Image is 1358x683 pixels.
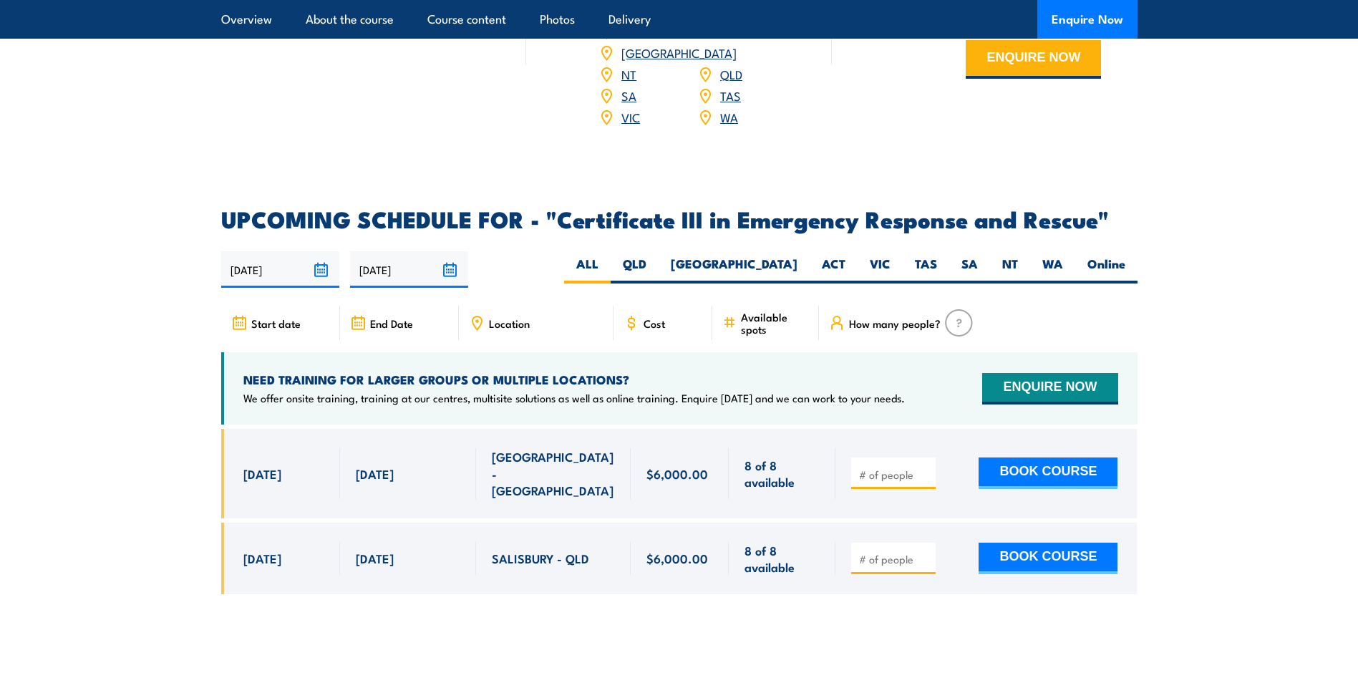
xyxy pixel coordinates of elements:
[741,311,809,335] span: Available spots
[949,256,990,284] label: SA
[745,457,820,490] span: 8 of 8 available
[621,65,636,82] a: NT
[221,251,339,288] input: From date
[979,457,1117,489] button: BOOK COURSE
[611,256,659,284] label: QLD
[370,317,413,329] span: End Date
[966,40,1101,79] button: ENQUIRE NOW
[745,542,820,576] span: 8 of 8 available
[659,256,810,284] label: [GEOGRAPHIC_DATA]
[720,87,741,104] a: TAS
[982,373,1117,405] button: ENQUIRE NOW
[221,208,1138,228] h2: UPCOMING SCHEDULE FOR - "Certificate III in Emergency Response and Rescue"
[990,256,1030,284] label: NT
[720,108,738,125] a: WA
[903,256,949,284] label: TAS
[858,256,903,284] label: VIC
[1075,256,1138,284] label: Online
[646,550,708,566] span: $6,000.00
[849,317,941,329] span: How many people?
[720,65,742,82] a: QLD
[492,550,589,566] span: SALISBURY - QLD
[350,251,468,288] input: To date
[251,317,301,329] span: Start date
[356,465,394,482] span: [DATE]
[621,87,636,104] a: SA
[1030,256,1075,284] label: WA
[859,468,931,482] input: # of people
[243,391,905,405] p: We offer onsite training, training at our centres, multisite solutions as well as online training...
[489,317,530,329] span: Location
[621,44,737,61] a: [GEOGRAPHIC_DATA]
[564,256,611,284] label: ALL
[243,372,905,387] h4: NEED TRAINING FOR LARGER GROUPS OR MULTIPLE LOCATIONS?
[979,543,1117,574] button: BOOK COURSE
[810,256,858,284] label: ACT
[356,550,394,566] span: [DATE]
[859,552,931,566] input: # of people
[644,317,665,329] span: Cost
[492,448,615,498] span: [GEOGRAPHIC_DATA] - [GEOGRAPHIC_DATA]
[243,465,281,482] span: [DATE]
[621,108,640,125] a: VIC
[243,550,281,566] span: [DATE]
[646,465,708,482] span: $6,000.00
